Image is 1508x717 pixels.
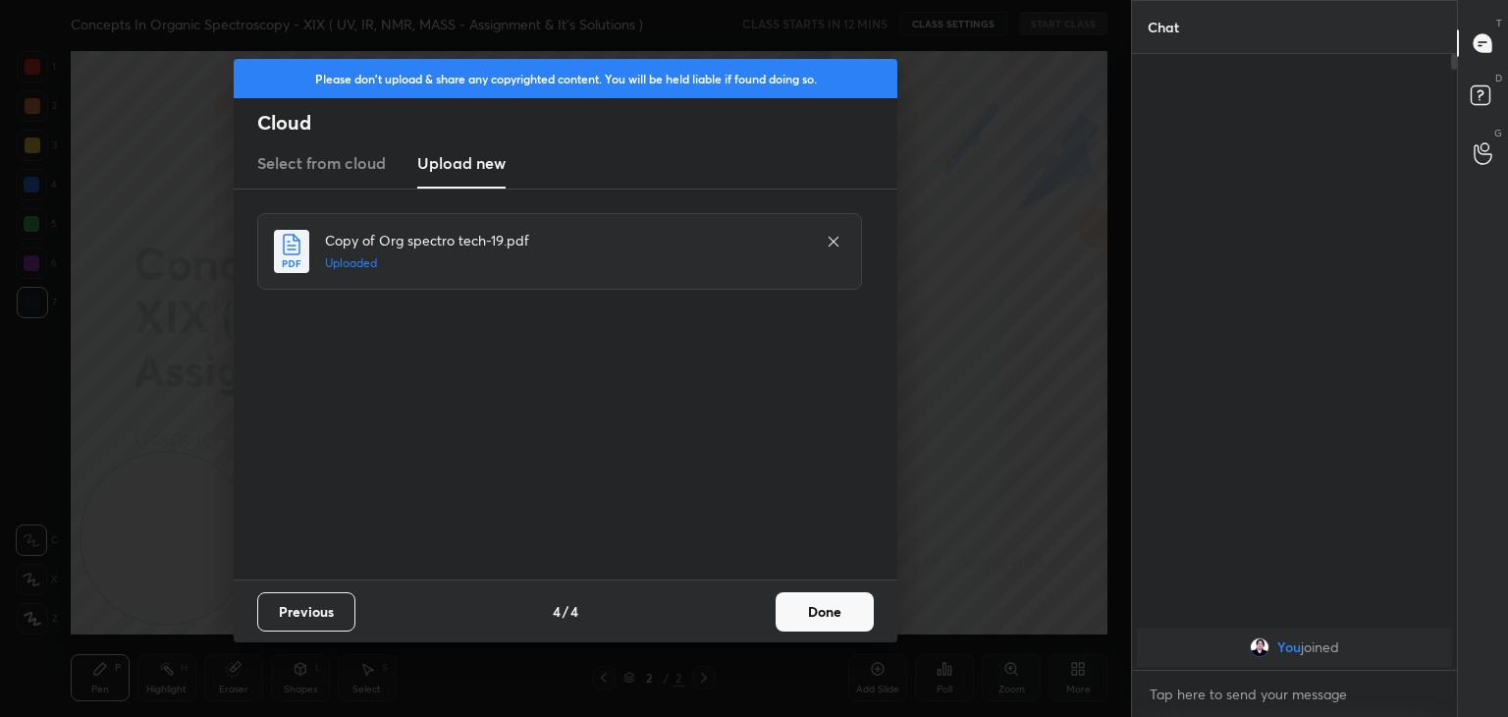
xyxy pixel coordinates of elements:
div: Please don't upload & share any copyrighted content. You will be held liable if found doing so. [234,59,897,98]
h3: Upload new [417,151,506,175]
button: Done [776,592,874,632]
p: T [1496,16,1502,30]
h4: 4 [553,601,561,622]
h4: 4 [570,601,578,622]
h4: Copy of Org spectro tech-19.pdf [325,230,806,250]
h5: Uploaded [325,254,806,272]
h4: / [563,601,568,622]
span: You [1277,639,1301,655]
p: D [1495,71,1502,85]
img: f09d9dab4b74436fa4823a0cd67107e0.jpg [1250,637,1269,657]
span: joined [1301,639,1339,655]
h2: Cloud [257,110,897,136]
button: Previous [257,592,355,632]
p: Chat [1132,1,1195,53]
div: grid [1132,624,1457,671]
p: G [1494,126,1502,140]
